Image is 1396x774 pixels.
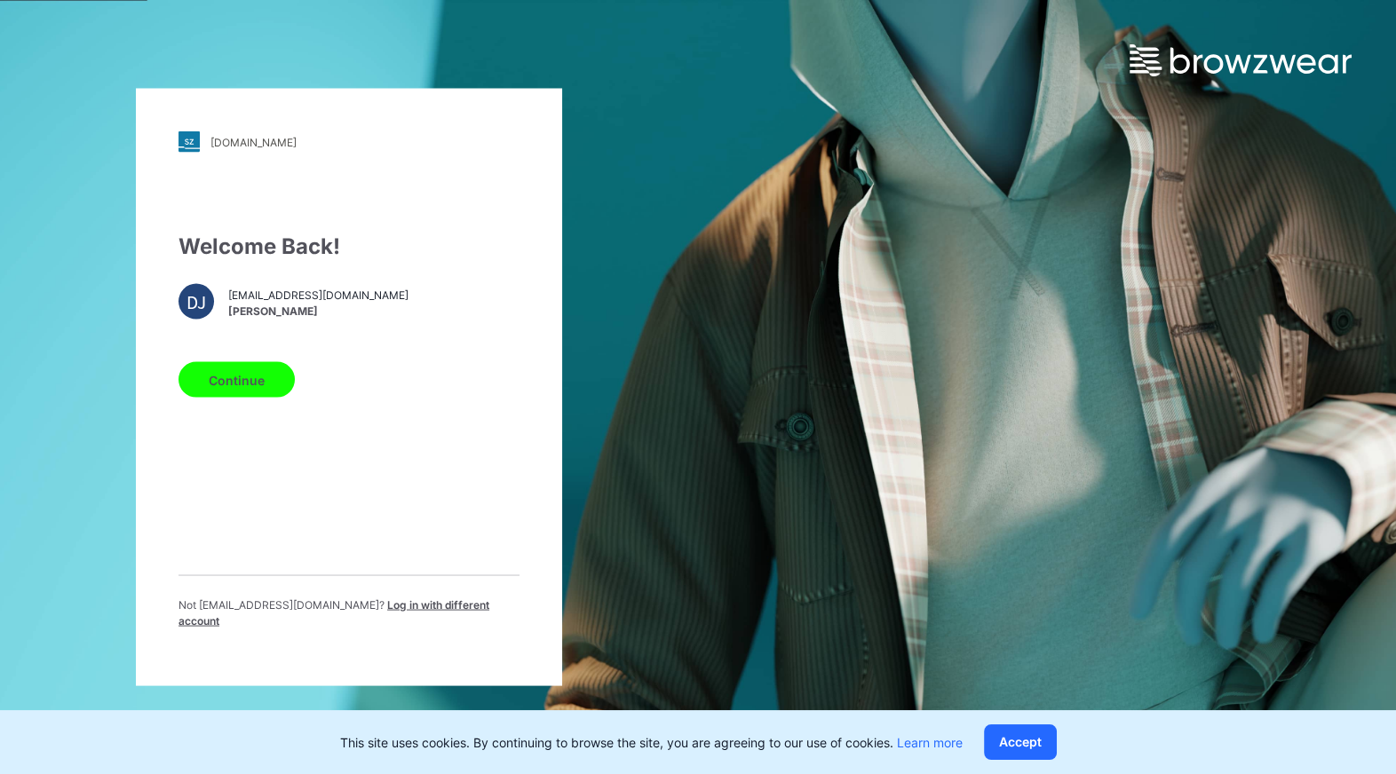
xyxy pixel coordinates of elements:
[178,231,520,263] div: Welcome Back!
[178,131,520,153] a: [DOMAIN_NAME]
[897,735,963,750] a: Learn more
[340,733,963,752] p: This site uses cookies. By continuing to browse the site, you are agreeing to our use of cookies.
[228,303,408,319] span: [PERSON_NAME]
[178,284,214,320] div: DJ
[228,287,408,303] span: [EMAIL_ADDRESS][DOMAIN_NAME]
[178,131,200,153] img: stylezone-logo.562084cfcfab977791bfbf7441f1a819.svg
[210,135,297,148] div: [DOMAIN_NAME]
[1130,44,1352,76] img: browzwear-logo.e42bd6dac1945053ebaf764b6aa21510.svg
[984,724,1057,760] button: Accept
[178,362,295,398] button: Continue
[178,597,520,629] p: Not [EMAIL_ADDRESS][DOMAIN_NAME] ?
